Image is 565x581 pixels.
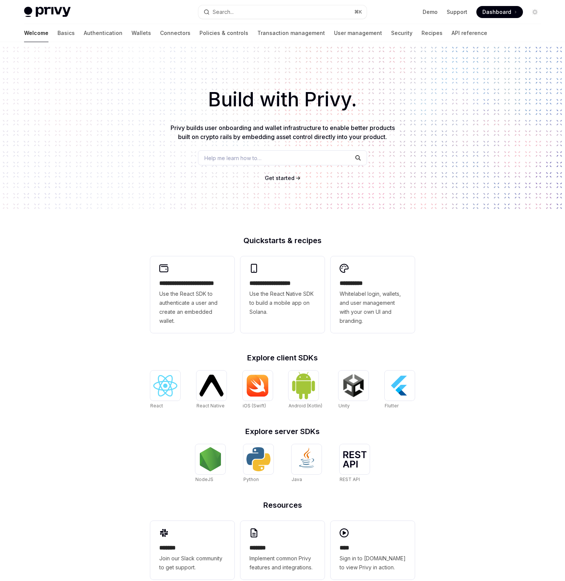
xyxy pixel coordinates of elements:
a: API reference [452,24,487,42]
a: ReactReact [150,371,180,410]
img: Android (Kotlin) [292,371,316,399]
img: React Native [199,375,224,396]
span: Whitelabel login, wallets, and user management with your own UI and branding. [340,289,406,325]
a: **** **Implement common Privy features and integrations. [240,521,325,579]
a: Wallets [131,24,151,42]
span: Join our Slack community to get support. [159,554,225,572]
span: Sign in to [DOMAIN_NAME] to view Privy in action. [340,554,406,572]
img: React [153,375,177,396]
img: Unity [341,374,366,398]
span: REST API [340,477,360,482]
span: Use the React Native SDK to build a mobile app on Solana. [249,289,316,316]
span: Help me learn how to… [204,154,261,162]
a: Demo [423,8,438,16]
a: FlutterFlutter [385,371,415,410]
a: NodeJSNodeJS [195,444,225,483]
a: iOS (Swift)iOS (Swift) [243,371,273,410]
span: Privy builds user onboarding and wallet infrastructure to enable better products built on crypto ... [171,124,395,141]
a: Welcome [24,24,48,42]
a: Connectors [160,24,190,42]
span: Python [243,477,259,482]
span: Implement common Privy features and integrations. [249,554,316,572]
span: Dashboard [482,8,511,16]
a: UnityUnity [338,371,369,410]
span: Unity [338,403,350,409]
a: Get started [265,174,295,182]
span: React [150,403,163,409]
img: REST API [343,451,367,468]
a: ****Sign in to [DOMAIN_NAME] to view Privy in action. [331,521,415,579]
span: Use the React SDK to authenticate a user and create an embedded wallet. [159,289,225,325]
a: **** **Join our Slack community to get support. [150,521,234,579]
a: **** **** **** ***Use the React Native SDK to build a mobile app on Solana. [240,256,325,333]
a: User management [334,24,382,42]
h2: Explore server SDKs [150,428,415,435]
img: light logo [24,7,71,17]
a: Android (Kotlin)Android (Kotlin) [289,371,322,410]
img: Python [246,447,270,471]
a: Dashboard [476,6,523,18]
a: Transaction management [257,24,325,42]
a: **** *****Whitelabel login, wallets, and user management with your own UI and branding. [331,256,415,333]
a: Support [447,8,467,16]
a: Basics [57,24,75,42]
h1: Build with Privy. [12,85,553,114]
a: Authentication [84,24,122,42]
img: iOS (Swift) [246,374,270,397]
h2: Resources [150,501,415,509]
span: NodeJS [195,477,213,482]
img: Java [295,447,319,471]
span: ⌘ K [354,9,362,15]
a: PythonPython [243,444,273,483]
a: REST APIREST API [340,444,370,483]
span: Get started [265,175,295,181]
img: Flutter [388,374,412,398]
button: Toggle dark mode [529,6,541,18]
a: Recipes [421,24,443,42]
h2: Quickstarts & recipes [150,237,415,244]
div: Search... [213,8,234,17]
a: React NativeReact Native [196,371,227,410]
a: Security [391,24,412,42]
img: NodeJS [198,447,222,471]
a: Policies & controls [199,24,248,42]
h2: Explore client SDKs [150,354,415,362]
span: Java [292,477,302,482]
span: Flutter [385,403,399,409]
a: JavaJava [292,444,322,483]
button: Open search [198,5,367,19]
span: iOS (Swift) [243,403,266,409]
span: Android (Kotlin) [289,403,322,409]
span: React Native [196,403,225,409]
